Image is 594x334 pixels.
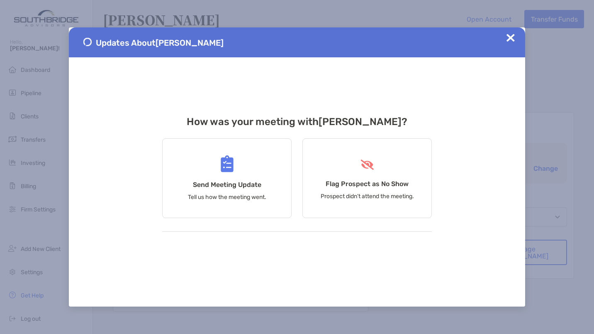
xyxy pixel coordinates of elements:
span: Updates About [PERSON_NAME] [96,38,224,48]
img: Send Meeting Update [221,155,234,172]
img: Close Updates Zoe [506,34,515,42]
img: Send Meeting Update 1 [83,38,92,46]
h4: Flag Prospect as No Show [326,180,409,188]
h3: How was your meeting with [PERSON_NAME] ? [162,116,432,128]
img: Flag Prospect as No Show [360,160,375,170]
p: Prospect didn’t attend the meeting. [321,193,414,200]
p: Tell us how the meeting went. [188,194,266,201]
h4: Send Meeting Update [193,181,261,189]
